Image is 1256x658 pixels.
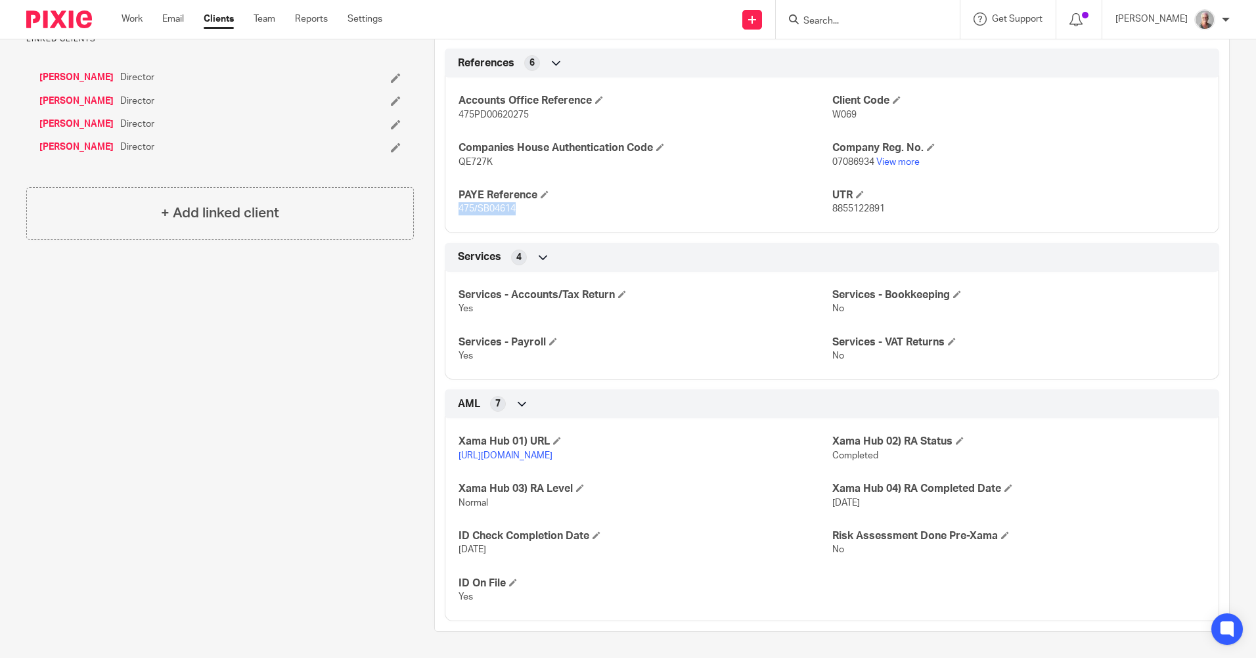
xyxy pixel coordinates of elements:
[459,188,832,202] h4: PAYE Reference
[254,12,275,26] a: Team
[495,397,501,410] span: 7
[458,250,501,264] span: Services
[459,545,486,554] span: [DATE]
[39,71,114,84] a: [PERSON_NAME]
[832,141,1205,155] h4: Company Reg. No.
[802,16,920,28] input: Search
[832,351,844,361] span: No
[459,351,473,361] span: Yes
[162,12,184,26] a: Email
[832,94,1205,108] h4: Client Code
[459,204,516,213] span: 475/SB04614
[459,158,493,167] span: QE727K
[348,12,382,26] a: Settings
[1194,9,1215,30] img: KR%20update.jpg
[832,158,874,167] span: 07086934
[204,12,234,26] a: Clients
[832,336,1205,349] h4: Services - VAT Returns
[39,118,114,131] a: [PERSON_NAME]
[832,451,878,460] span: Completed
[26,34,414,45] p: Linked clients
[516,251,522,264] span: 4
[832,435,1205,449] h4: Xama Hub 02) RA Status
[459,94,832,108] h4: Accounts Office Reference
[832,188,1205,202] h4: UTR
[459,110,529,120] span: 475PD00620275
[120,71,154,84] span: Director
[459,482,832,496] h4: Xama Hub 03) RA Level
[161,203,279,223] h4: + Add linked client
[459,435,832,449] h4: Xama Hub 01) URL
[459,577,832,590] h4: ID On File
[832,304,844,313] span: No
[832,110,857,120] span: W069
[122,12,143,26] a: Work
[992,14,1043,24] span: Get Support
[459,529,832,543] h4: ID Check Completion Date
[459,451,552,460] a: [URL][DOMAIN_NAME]
[832,288,1205,302] h4: Services - Bookkeeping
[459,141,832,155] h4: Companies House Authentication Code
[120,95,154,108] span: Director
[529,56,535,70] span: 6
[39,141,114,154] a: [PERSON_NAME]
[832,545,844,554] span: No
[120,141,154,154] span: Director
[1115,12,1188,26] p: [PERSON_NAME]
[459,336,832,349] h4: Services - Payroll
[459,498,488,508] span: Normal
[832,529,1205,543] h4: Risk Assessment Done Pre-Xama
[459,304,473,313] span: Yes
[26,11,92,28] img: Pixie
[876,158,920,167] a: View more
[832,482,1205,496] h4: Xama Hub 04) RA Completed Date
[120,118,154,131] span: Director
[832,498,860,508] span: [DATE]
[459,288,832,302] h4: Services - Accounts/Tax Return
[458,397,480,411] span: AML
[832,204,885,213] span: 8855122891
[295,12,328,26] a: Reports
[459,592,473,602] span: Yes
[39,95,114,108] a: [PERSON_NAME]
[458,56,514,70] span: References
